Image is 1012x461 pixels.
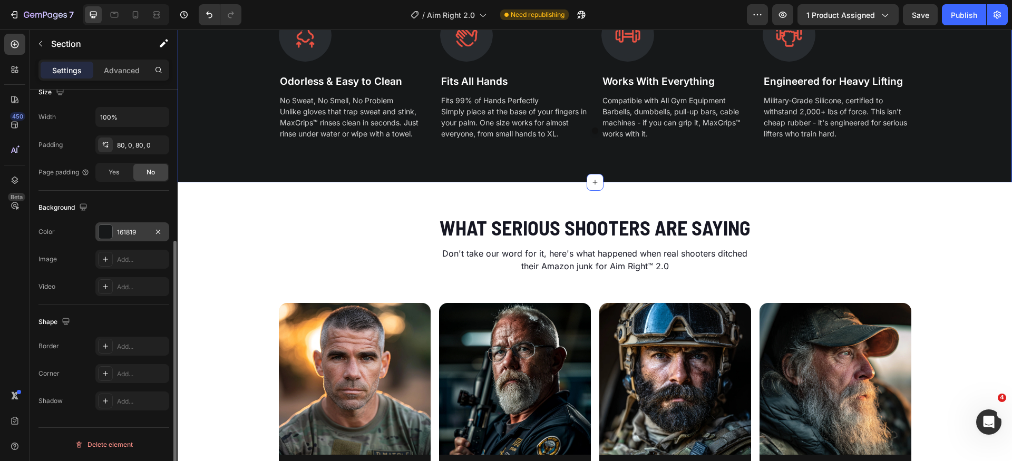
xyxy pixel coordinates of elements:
[38,227,55,237] div: Color
[511,10,565,19] span: Need republishing
[427,9,475,21] span: Aim Right 2.0
[117,255,167,264] div: Add...
[38,140,63,150] div: Padding
[38,396,63,406] div: Shadow
[585,45,734,60] h2: Engineered for Heavy Lifting
[110,429,245,454] h2: "Finally got my hands on one that actually works"
[38,85,66,100] div: Size
[260,218,575,243] p: Don't take our word for it, here's what happened when real shooters ditched their Amazon junk for...
[104,65,140,76] p: Advanced
[69,8,74,21] p: 7
[147,168,155,177] span: No
[38,315,72,329] div: Shape
[422,273,573,425] img: gempages_500717401797559069-50cd0d5e-4756-4b05-a5af-976763a33a46.webp
[262,45,411,60] h2: Fits All Hands
[102,65,249,110] p: No Sweat, No Smell, No Problem Unlike gloves that trap sweat and stink, MaxGrips™ rinses clean in...
[414,98,421,104] button: Dot
[52,65,82,76] p: Settings
[199,4,241,25] div: Undo/Redo
[178,30,1012,461] iframe: Design area
[4,4,79,25] button: 7
[430,429,565,454] h2: "No more embarrassment at the civilian range"
[117,369,167,379] div: Add...
[38,254,57,264] div: Image
[38,341,59,351] div: Border
[422,9,425,21] span: /
[38,168,90,177] div: Page padding
[96,107,169,126] input: Auto
[582,273,734,425] img: gempages_500717401797559069-3c7a26e4-10c4-4be2-840e-6cc6cec0abcf.webp
[425,65,571,110] p: Compatible with All Gym Equipment Barbells, dumbbells, pull-up bars, cable machines - if you can ...
[38,201,90,215] div: Background
[8,193,25,201] div: Beta
[117,228,148,237] div: 161819
[75,438,133,451] div: Delete element
[10,112,25,121] div: 450
[101,273,253,425] img: gempages_500717401797559069-2df3b77c-1b17-4ced-af6b-0defd3c543c8.webp
[998,394,1006,402] span: 4
[117,342,167,351] div: Add...
[117,141,167,150] div: 80, 0, 80, 0
[117,282,167,292] div: Add...
[976,409,1001,435] iframe: Intercom live chat
[903,4,938,25] button: Save
[806,9,875,21] span: 1 product assigned
[797,4,899,25] button: 1 product assigned
[101,45,250,60] h2: Odorless & Easy to Clean
[51,37,138,50] p: Section
[586,65,733,110] p: Military-Grade Silicone, certified to withstand 2,000+ lbs of force. This isn't cheap rubber - it...
[270,429,405,454] h2: "Laser saved me multiple rounds which equals multiple dollars"
[109,168,119,177] span: Yes
[259,184,576,212] h2: What Serious Shooters Are Saying
[424,45,572,60] h2: Works With Everything
[261,273,413,425] img: gempages_500717401797559069-66abb1d1-57f5-42b7-b37e-16e3557b9081.webp
[38,369,60,378] div: Corner
[38,282,55,291] div: Video
[117,397,167,406] div: Add...
[590,429,725,443] h2: "Wish I'd had this [DATE]"
[264,65,410,110] p: Fits 99% of Hands Perfectly Simply place at the base of your fingers in your palm. One size works...
[912,11,929,19] span: Save
[951,9,977,21] div: Publish
[942,4,986,25] button: Publish
[38,112,56,122] div: Width
[38,436,169,453] button: Delete element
